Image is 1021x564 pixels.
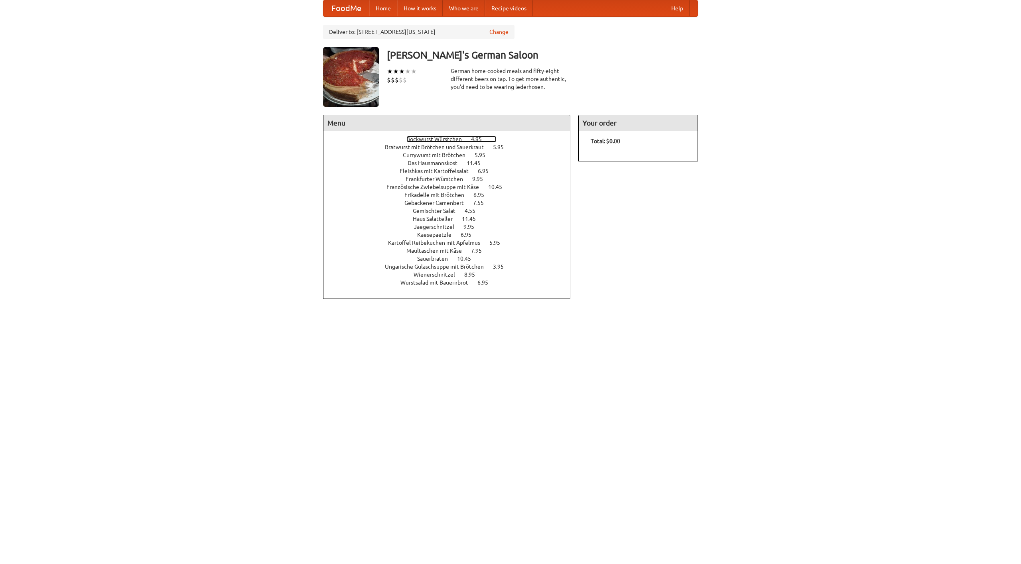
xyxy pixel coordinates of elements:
[488,184,510,190] span: 10.45
[451,67,570,91] div: German home-cooked meals and fifty-eight different beers on tap. To get more authentic, you'd nee...
[471,136,490,142] span: 4.95
[408,160,495,166] a: Das Hausmannskost 11.45
[386,184,487,190] span: Französische Zwiebelsuppe mit Käse
[406,248,470,254] span: Maultaschen mit Käse
[399,76,403,85] li: $
[400,279,503,286] a: Wurstsalad mit Bauernbrot 6.95
[464,271,483,278] span: 8.95
[413,208,463,214] span: Gemischter Salat
[385,263,518,270] a: Ungarische Gulaschsuppe mit Brötchen 3.95
[467,160,489,166] span: 11.45
[387,47,698,63] h3: [PERSON_NAME]'s German Saloon
[414,224,489,230] a: Jaegerschnitzel 9.95
[385,263,492,270] span: Ungarische Gulaschsuppe mit Brötchen
[388,240,488,246] span: Kartoffel Reibekuchen mit Apfelmus
[403,152,500,158] a: Currywurst mit Brötchen 5.95
[463,224,482,230] span: 9.95
[413,208,490,214] a: Gemischter Salat 4.55
[387,76,391,85] li: $
[404,192,499,198] a: Frikadelle mit Brötchen 6.95
[417,232,459,238] span: Kaesepaetzle
[462,216,484,222] span: 11.45
[399,67,405,76] li: ★
[323,0,369,16] a: FoodMe
[404,192,472,198] span: Frikadelle mit Brötchen
[493,144,512,150] span: 5.95
[323,25,514,39] div: Deliver to: [STREET_ADDRESS][US_STATE]
[489,28,509,36] a: Change
[323,115,570,131] h4: Menu
[477,279,496,286] span: 6.95
[413,216,491,222] a: Haus Salatteller 11.45
[406,248,497,254] a: Maultaschen mit Käse 7.95
[417,232,486,238] a: Kaesepaetzle 6.95
[473,200,492,206] span: 7.55
[473,192,492,198] span: 6.95
[408,160,465,166] span: Das Hausmannskost
[414,271,490,278] a: Wienerschnitzel 8.95
[387,67,393,76] li: ★
[391,76,395,85] li: $
[461,232,479,238] span: 6.95
[403,76,407,85] li: $
[400,279,476,286] span: Wurstsalad mit Bauernbrot
[417,255,486,262] a: Sauerbraten 10.45
[386,184,517,190] a: Französische Zwiebelsuppe mit Käse 10.45
[406,136,497,142] a: Bockwurst Würstchen 4.95
[400,168,503,174] a: Fleishkas mit Kartoffelsalat 6.95
[665,0,690,16] a: Help
[457,255,479,262] span: 10.45
[493,263,512,270] span: 3.95
[471,248,490,254] span: 7.95
[404,200,472,206] span: Gebackener Camenbert
[414,271,463,278] span: Wienerschnitzel
[405,67,411,76] li: ★
[579,115,698,131] h4: Your order
[443,0,485,16] a: Who we are
[388,240,515,246] a: Kartoffel Reibekuchen mit Apfelmus 5.95
[411,67,417,76] li: ★
[413,216,461,222] span: Haus Salatteller
[475,152,493,158] span: 5.95
[485,0,533,16] a: Recipe videos
[406,176,471,182] span: Frankfurter Würstchen
[369,0,397,16] a: Home
[478,168,497,174] span: 6.95
[465,208,483,214] span: 4.55
[385,144,492,150] span: Bratwurst mit Brötchen und Sauerkraut
[472,176,491,182] span: 9.95
[403,152,473,158] span: Currywurst mit Brötchen
[591,138,620,144] b: Total: $0.00
[393,67,399,76] li: ★
[397,0,443,16] a: How it works
[489,240,508,246] span: 5.95
[395,76,399,85] li: $
[406,176,498,182] a: Frankfurter Würstchen 9.95
[417,255,456,262] span: Sauerbraten
[400,168,477,174] span: Fleishkas mit Kartoffelsalat
[406,136,470,142] span: Bockwurst Würstchen
[385,144,518,150] a: Bratwurst mit Brötchen und Sauerkraut 5.95
[414,224,462,230] span: Jaegerschnitzel
[404,200,499,206] a: Gebackener Camenbert 7.55
[323,47,379,107] img: angular.jpg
